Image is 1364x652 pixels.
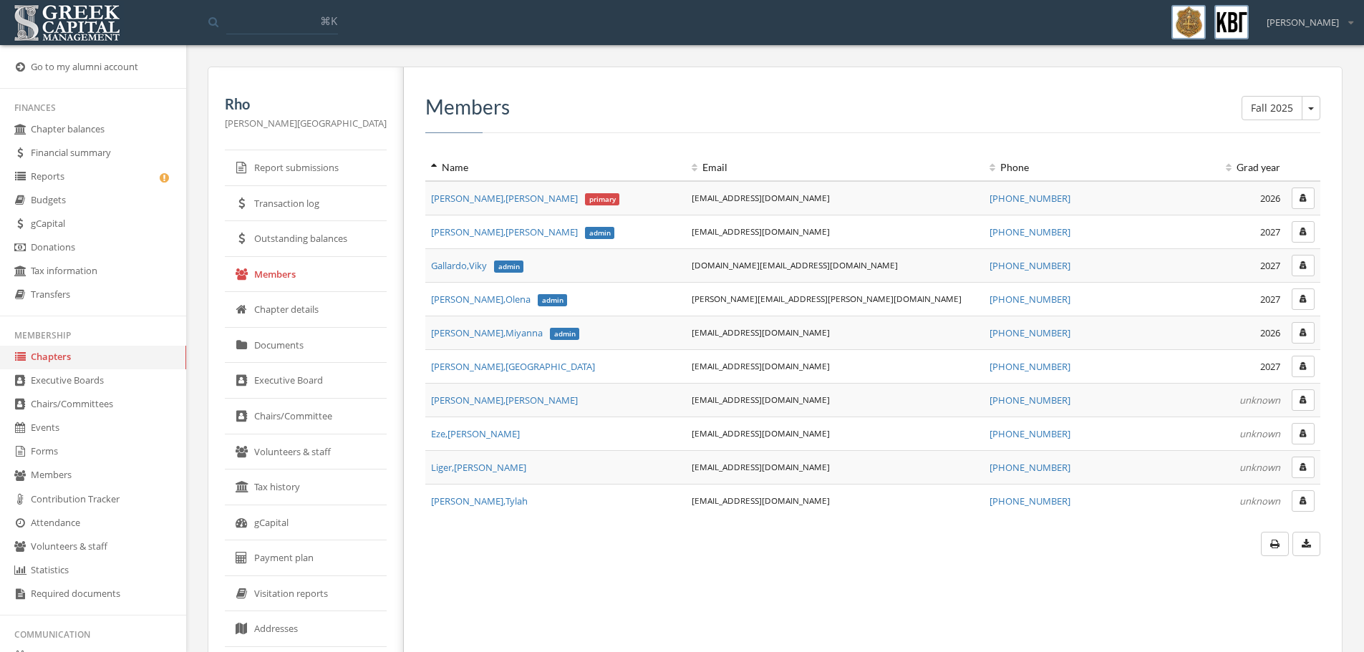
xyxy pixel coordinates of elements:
td: 2027 [1156,248,1286,282]
em: unknown [1239,461,1280,474]
span: admin [585,227,615,240]
a: Transaction log [225,186,387,222]
a: Visitation reports [225,576,387,612]
a: [EMAIL_ADDRESS][DOMAIN_NAME] [692,495,830,506]
a: [PERSON_NAME],Miyannaadmin [431,326,579,339]
a: [EMAIL_ADDRESS][DOMAIN_NAME] [692,360,830,371]
a: [PHONE_NUMBER] [990,293,1070,306]
a: [PHONE_NUMBER] [990,394,1070,407]
a: Members [225,257,387,293]
th: Phone [984,155,1157,181]
span: admin [538,294,568,307]
a: [EMAIL_ADDRESS][DOMAIN_NAME] [692,192,830,203]
a: [PERSON_NAME][EMAIL_ADDRESS][PERSON_NAME][DOMAIN_NAME] [692,293,962,304]
h3: Members [425,96,1320,118]
a: Report submissions [225,150,387,186]
a: Executive Board [225,363,387,399]
button: Fall 2025 [1242,96,1302,120]
span: [PERSON_NAME] , Miyanna [431,326,579,339]
a: [PERSON_NAME],[PERSON_NAME] [431,394,578,407]
a: [PHONE_NUMBER] [990,461,1070,474]
h5: Rho [225,96,387,112]
a: [EMAIL_ADDRESS][DOMAIN_NAME] [692,225,830,237]
span: Eze , [PERSON_NAME] [431,427,520,440]
a: Chapter details [225,292,387,328]
a: [EMAIL_ADDRESS][DOMAIN_NAME] [692,461,830,472]
span: admin [550,328,580,341]
a: Chairs/Committee [225,399,387,434]
em: unknown [1239,394,1280,407]
span: [PERSON_NAME] , [PERSON_NAME] [431,192,619,205]
a: [PHONE_NUMBER] [990,225,1070,238]
a: [EMAIL_ADDRESS][DOMAIN_NAME] [692,427,830,439]
span: [PERSON_NAME] , Tylah [431,495,528,507]
span: [PERSON_NAME] , Olena [431,293,567,306]
a: [PERSON_NAME],Olenaadmin [431,293,567,306]
a: [PHONE_NUMBER] [990,326,1070,339]
span: Gallardo , Viky [431,259,523,272]
a: [PHONE_NUMBER] [990,427,1070,440]
a: [PERSON_NAME],[GEOGRAPHIC_DATA] [431,360,595,373]
p: [PERSON_NAME][GEOGRAPHIC_DATA] [225,115,387,131]
a: Outstanding balances [225,221,387,257]
a: Addresses [225,611,387,647]
a: Tax history [225,469,387,505]
span: primary [585,193,620,206]
span: [PERSON_NAME] [1267,16,1339,29]
a: [PHONE_NUMBER] [990,495,1070,507]
td: 2026 [1156,316,1286,349]
span: admin [494,261,524,273]
span: [PERSON_NAME] , [PERSON_NAME] [431,225,614,238]
a: [EMAIL_ADDRESS][DOMAIN_NAME] [692,326,830,338]
a: [PHONE_NUMBER] [990,259,1070,272]
a: [PERSON_NAME],Tylah [431,495,528,507]
span: ⌘K [320,14,337,28]
td: 2027 [1156,282,1286,316]
a: Liger,[PERSON_NAME] [431,461,526,474]
a: Documents [225,328,387,364]
a: Payment plan [225,540,387,576]
em: unknown [1239,495,1280,507]
td: 2027 [1156,215,1286,248]
a: [PERSON_NAME],[PERSON_NAME]admin [431,225,614,238]
span: [PERSON_NAME] , [PERSON_NAME] [431,394,578,407]
a: [PERSON_NAME],[PERSON_NAME]primary [431,192,619,205]
td: 2026 [1156,181,1286,215]
a: [EMAIL_ADDRESS][DOMAIN_NAME] [692,394,830,405]
button: Fall 2025 [1302,96,1320,120]
a: Eze,[PERSON_NAME] [431,427,520,440]
em: unknown [1239,427,1280,440]
td: 2027 [1156,349,1286,383]
a: Volunteers & staff [225,434,387,470]
a: [PHONE_NUMBER] [990,360,1070,373]
a: Gallardo,Vikyadmin [431,259,523,272]
a: gCapital [225,505,387,541]
div: [PERSON_NAME] [1257,5,1353,29]
a: [PHONE_NUMBER] [990,192,1070,205]
th: Email [686,155,983,181]
a: [DOMAIN_NAME][EMAIL_ADDRESS][DOMAIN_NAME] [692,259,898,271]
th: Grad year [1156,155,1286,181]
span: Liger , [PERSON_NAME] [431,461,526,474]
th: Name [425,155,686,181]
span: [PERSON_NAME] , [GEOGRAPHIC_DATA] [431,360,595,373]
